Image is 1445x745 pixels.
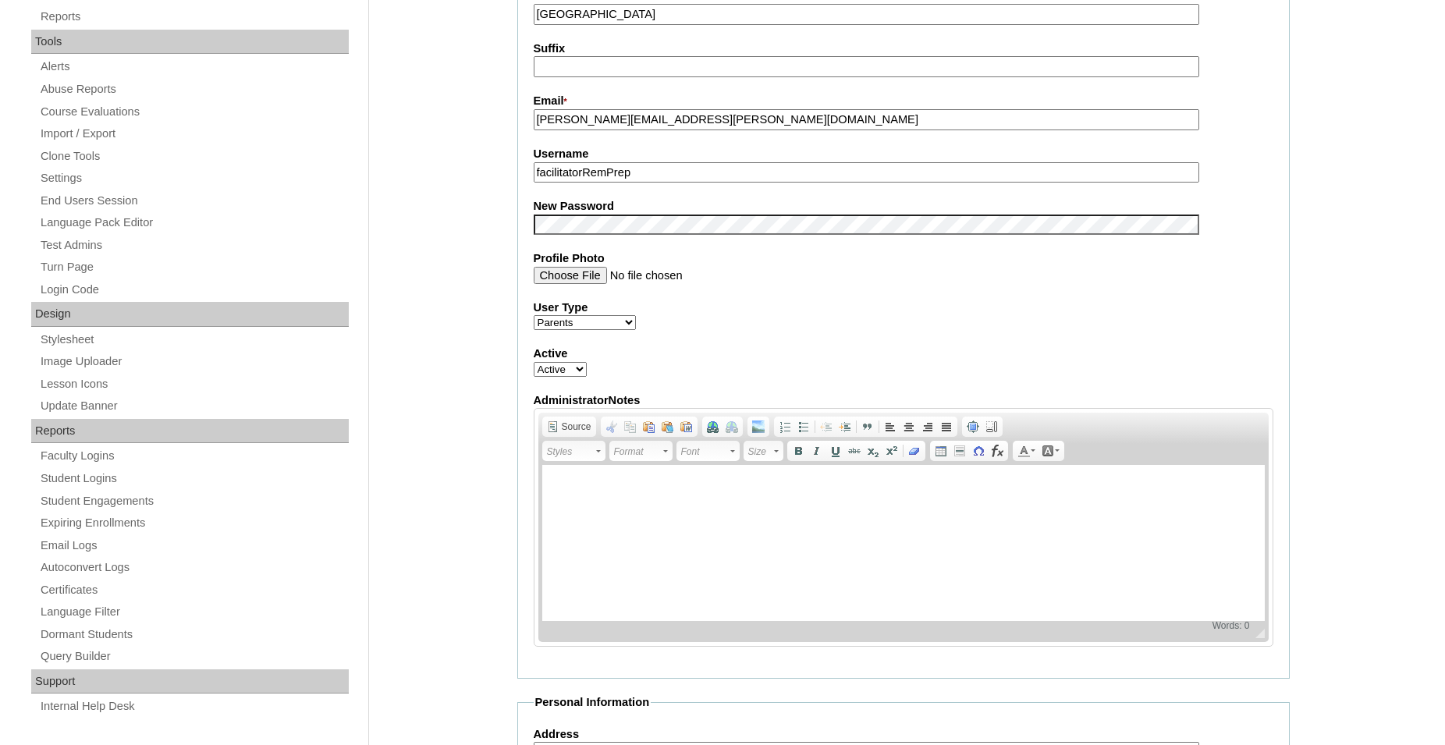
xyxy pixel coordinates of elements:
[982,418,1001,435] a: Show Blocks
[621,418,640,435] a: Copy
[39,513,349,533] a: Expiring Enrollments
[534,392,1273,409] label: AdministratorNotes
[31,302,349,327] div: Design
[744,441,783,461] a: Size
[39,80,349,99] a: Abuse Reports
[39,213,349,232] a: Language Pack Editor
[39,469,349,488] a: Student Logins
[640,418,659,435] a: Paste
[882,442,901,459] a: Superscript
[614,442,661,461] span: Format
[39,647,349,666] a: Query Builder
[31,30,349,55] div: Tools
[681,442,728,461] span: Font
[748,442,772,461] span: Size
[864,442,882,459] a: Subscript
[1014,442,1038,459] a: Text Color
[602,418,621,435] a: Cut
[39,536,349,555] a: Email Logs
[39,558,349,577] a: Autoconvert Logs
[534,694,651,711] legend: Personal Information
[932,442,950,459] a: Table
[39,330,349,349] a: Stylesheet
[937,418,956,435] a: Justify
[881,418,900,435] a: Align Left
[534,198,1273,215] label: New Password
[969,442,988,459] a: Insert Special Character
[776,418,794,435] a: Insert/Remove Numbered List
[534,300,1273,316] label: User Type
[950,442,969,459] a: Insert Horizontal Line
[964,418,982,435] a: Maximize
[39,257,349,277] a: Turn Page
[39,102,349,122] a: Course Evaluations
[676,441,740,461] a: Font
[704,418,722,435] a: Link
[534,93,1273,110] label: Email
[817,418,836,435] a: Decrease Indent
[534,146,1273,162] label: Username
[39,602,349,622] a: Language Filter
[544,418,595,435] a: Source
[1209,619,1253,631] div: Statistics
[858,418,877,435] a: Block Quote
[547,442,594,461] span: Styles
[39,352,349,371] a: Image Uploader
[900,418,918,435] a: Center
[826,442,845,459] a: Underline
[542,441,605,461] a: Styles
[789,442,808,459] a: Bold
[39,280,349,300] a: Login Code
[31,419,349,444] div: Reports
[794,418,813,435] a: Insert/Remove Bulleted List
[534,726,1273,743] label: Address
[988,442,1007,459] a: Insert Equation
[31,669,349,694] div: Support
[1038,442,1063,459] a: Background Color
[39,396,349,416] a: Update Banner
[722,418,741,435] a: Unlink
[39,124,349,144] a: Import / Export
[918,418,937,435] a: Align Right
[39,191,349,211] a: End Users Session
[905,442,924,459] a: Remove Format
[39,491,349,511] a: Student Engagements
[808,442,826,459] a: Italic
[609,441,673,461] a: Format
[836,418,854,435] a: Increase Indent
[1209,619,1253,631] span: Words: 0
[534,250,1273,267] label: Profile Photo
[749,418,768,435] a: Add Image
[39,697,349,716] a: Internal Help Desk
[845,442,864,459] a: Strike Through
[677,418,696,435] a: Paste from Word
[559,420,591,433] span: Source
[39,236,349,255] a: Test Admins
[39,446,349,466] a: Faculty Logins
[39,147,349,166] a: Clone Tools
[534,346,1273,362] label: Active
[542,465,1265,621] iframe: Rich Text Editor, AdministratorNotes
[39,625,349,644] a: Dormant Students
[39,169,349,188] a: Settings
[659,418,677,435] a: Paste as plain text
[39,580,349,600] a: Certificates
[39,57,349,76] a: Alerts
[39,7,349,27] a: Reports
[39,374,349,394] a: Lesson Icons
[1246,629,1265,638] span: Resize
[534,41,1273,57] label: Suffix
